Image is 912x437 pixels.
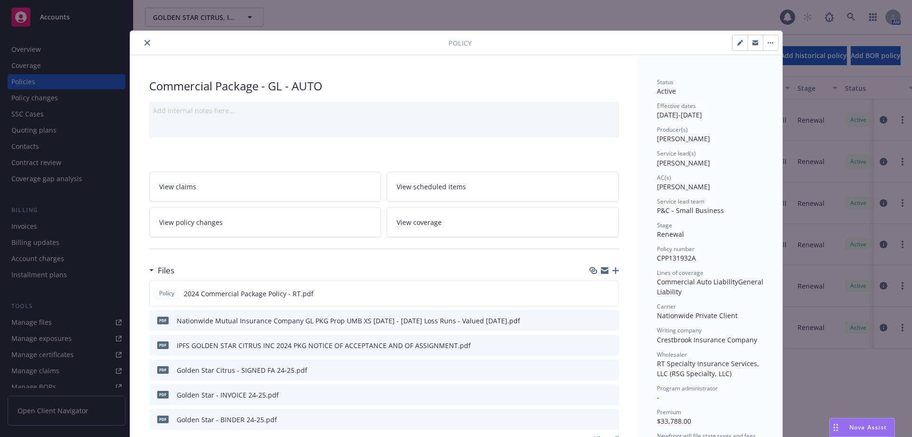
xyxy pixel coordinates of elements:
button: preview file [607,340,615,350]
button: Nova Assist [829,418,895,437]
span: AC(s) [657,174,671,182]
div: Golden Star Citrus - SIGNED FA 24-25.pdf [177,365,307,375]
span: View coverage [397,217,442,227]
span: [PERSON_NAME] [657,158,710,167]
div: Add internal notes here... [153,106,615,116]
span: Crestbrook Insurance Company [657,335,757,344]
div: IPFS GOLDEN STAR CITRUS INC 2024 PKG NOTICE OF ACCEPTANCE AND OF ASSIGNMENT.pdf [177,340,471,350]
span: $33,788.00 [657,417,691,426]
div: Commercial Package - GL - AUTO [149,78,619,94]
span: - [657,393,659,402]
span: RT Specialty Insurance Services, LLC (RSG Specialty, LLC) [657,359,761,378]
span: View claims [159,182,196,192]
span: pdf [157,391,169,398]
span: pdf [157,366,169,373]
span: View policy changes [159,217,223,227]
span: CPP131932A [657,253,696,262]
span: Carrier [657,302,676,311]
div: Drag to move [830,418,842,437]
span: Service lead team [657,197,704,205]
span: Nova Assist [849,423,887,431]
span: Status [657,78,674,86]
span: 2024 Commercial Package Policy - RT.pdf [184,289,313,299]
h3: Files [158,264,174,277]
button: preview file [607,390,615,400]
button: close [142,37,153,49]
span: P&C - Small Business [657,206,724,215]
div: Golden Star - BINDER 24-25.pdf [177,415,277,425]
a: View policy changes [149,207,381,237]
button: download file [591,390,599,400]
span: Nationwide Private Client [657,311,738,320]
span: Active [657,87,676,96]
div: Nationwide Mutual Insurance Company GL PKG Prop UMB XS [DATE] - [DATE] Loss Runs - Valued [DATE].pdf [177,316,520,326]
button: download file [591,340,599,350]
span: pdf [157,416,169,423]
button: preview file [606,289,615,299]
span: Lines of coverage [657,269,703,277]
span: Premium [657,408,681,416]
span: Policy number [657,245,694,253]
button: download file [591,289,598,299]
span: General Liability [657,277,765,296]
button: preview file [607,316,615,326]
span: Program administrator [657,384,718,392]
span: Producer(s) [657,126,688,134]
span: Stage [657,221,672,229]
div: [DATE] - [DATE] [657,102,763,120]
span: View scheduled items [397,182,466,192]
span: Writing company [657,326,702,334]
span: Effective dates [657,102,696,110]
span: Commercial Auto Liability [657,277,738,286]
span: [PERSON_NAME] [657,134,710,143]
button: download file [591,365,599,375]
button: preview file [607,415,615,425]
button: download file [591,415,599,425]
a: View claims [149,172,381,202]
span: pdf [157,317,169,324]
div: Golden Star - INVOICE 24-25.pdf [177,390,279,400]
button: preview file [607,365,615,375]
span: pdf [157,341,169,349]
span: Policy [448,38,472,48]
div: Files [149,264,174,277]
span: Renewal [657,230,684,239]
span: Service lead(s) [657,149,696,157]
span: Policy [157,289,176,298]
a: View scheduled items [387,172,619,202]
a: View coverage [387,207,619,237]
button: download file [591,316,599,326]
span: Wholesaler [657,350,687,359]
span: [PERSON_NAME] [657,182,710,191]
